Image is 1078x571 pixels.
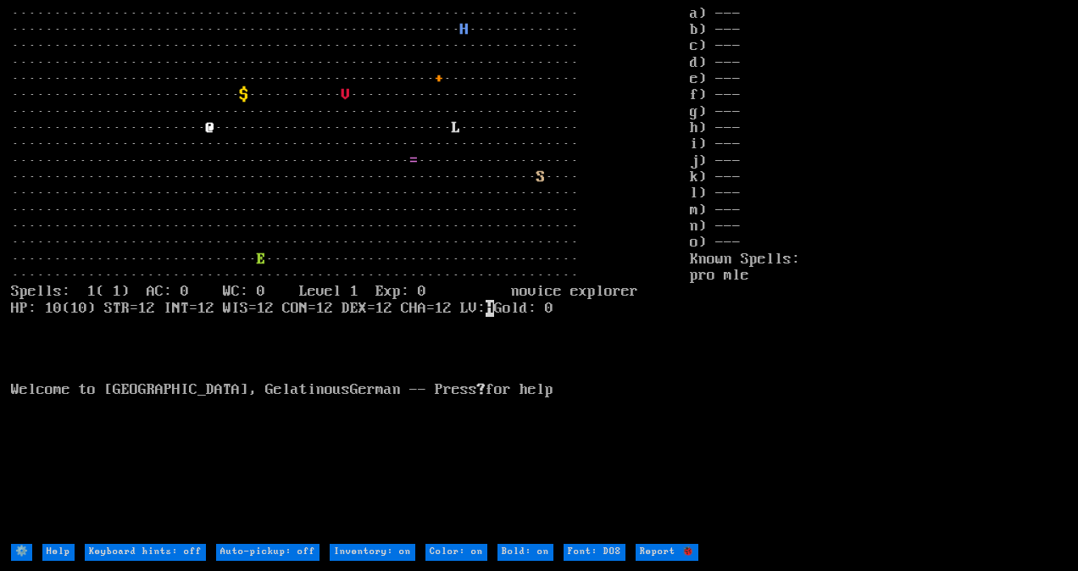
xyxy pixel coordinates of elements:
[216,544,320,560] input: Auto-pickup: off
[536,169,545,186] font: S
[85,544,206,560] input: Keyboard hints: off
[497,544,553,560] input: Bold: on
[435,70,443,87] font: +
[409,152,418,169] font: =
[460,21,469,38] font: H
[240,86,248,103] font: $
[11,544,32,560] input: ⚙️
[564,544,625,560] input: Font: DOS
[11,6,690,543] larn: ··································································· ·····························...
[425,544,487,560] input: Color: on
[690,6,1067,543] stats: a) --- b) --- c) --- d) --- e) --- f) --- g) --- h) --- i) --- j) --- k) --- l) --- m) --- n) ---...
[257,251,265,268] font: E
[636,544,698,560] input: Report 🐞
[42,544,75,560] input: Help
[486,300,494,317] mark: H
[342,86,350,103] font: V
[206,119,214,136] font: @
[330,544,415,560] input: Inventory: on
[477,381,486,398] b: ?
[452,119,460,136] font: L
